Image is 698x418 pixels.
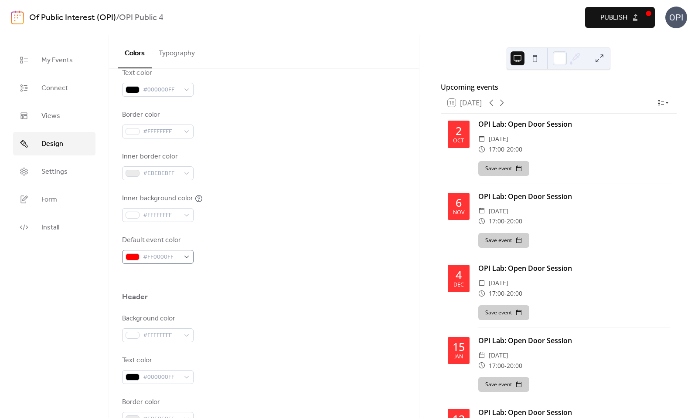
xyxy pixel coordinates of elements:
[441,82,677,92] div: Upcoming events
[122,313,192,324] div: Background color
[29,10,116,26] a: Of Public Interest (OPI)
[507,144,522,155] span: 20:00
[478,216,485,226] div: ​
[478,191,670,202] div: OPI Lab: Open Door Session
[665,7,687,28] div: OPI
[41,139,63,149] span: Design
[478,288,485,299] div: ​
[143,252,180,263] span: #FF0000FF
[122,152,192,162] div: Inner border color
[143,85,180,95] span: #000000FF
[122,193,193,204] div: Inner background color
[478,161,529,176] button: Save event
[478,377,529,392] button: Save event
[122,68,192,78] div: Text color
[478,233,529,248] button: Save event
[489,206,508,216] span: [DATE]
[143,372,180,383] span: #000000FF
[507,361,522,371] span: 20:00
[122,397,192,408] div: Border color
[143,330,180,341] span: #FFFFFFFF
[489,144,504,155] span: 17:00
[116,10,119,26] b: /
[41,111,60,121] span: Views
[41,222,59,233] span: Install
[585,7,655,28] button: Publish
[13,160,95,183] a: Settings
[456,125,462,136] div: 2
[13,216,95,239] a: Install
[478,278,485,288] div: ​
[453,210,464,216] div: Nov
[11,10,24,24] img: logo
[122,355,192,366] div: Text color
[143,210,180,221] span: #FFFFFFFF
[122,235,192,246] div: Default event color
[507,288,522,299] span: 20:00
[456,270,462,280] div: 4
[41,195,57,205] span: Form
[489,350,508,361] span: [DATE]
[453,138,464,144] div: Oct
[478,119,670,129] div: OPI Lab: Open Door Session
[13,104,95,128] a: Views
[504,288,507,299] span: -
[456,197,462,208] div: 6
[152,35,202,67] button: Typography
[122,110,192,120] div: Border color
[489,361,504,371] span: 17:00
[478,407,670,418] div: OPI Lab: Open Door Session
[478,335,670,346] div: OPI Lab: Open Door Session
[13,76,95,100] a: Connect
[504,216,507,226] span: -
[453,282,464,288] div: Dec
[453,341,465,352] div: 15
[489,134,508,144] span: [DATE]
[41,83,68,94] span: Connect
[504,144,507,155] span: -
[118,35,152,68] button: Colors
[119,10,163,26] b: OPI Public 4
[600,13,627,23] span: Publish
[478,305,529,320] button: Save event
[13,48,95,72] a: My Events
[489,216,504,226] span: 17:00
[13,188,95,211] a: Form
[489,288,504,299] span: 17:00
[143,169,180,179] span: #EBEBEBFF
[478,350,485,361] div: ​
[504,361,507,371] span: -
[41,55,73,66] span: My Events
[489,278,508,288] span: [DATE]
[143,127,180,137] span: #FFFFFFFF
[478,263,670,273] div: OPI Lab: Open Door Session
[478,134,485,144] div: ​
[454,354,463,360] div: Jan
[507,216,522,226] span: 20:00
[122,292,148,302] div: Header
[478,144,485,155] div: ​
[478,206,485,216] div: ​
[478,361,485,371] div: ​
[41,167,68,177] span: Settings
[13,132,95,155] a: Design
